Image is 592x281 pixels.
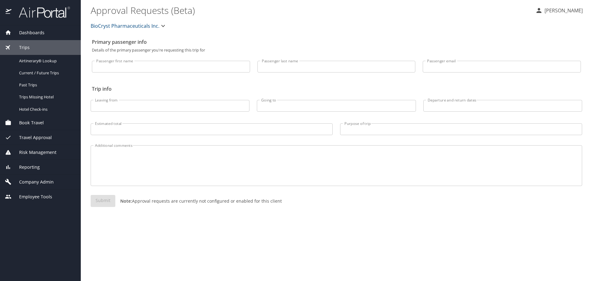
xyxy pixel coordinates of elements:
p: Approval requests are currently not configured or enabled for this client [115,198,282,204]
span: Reporting [11,164,40,171]
img: airportal-logo.png [12,6,70,18]
p: Details of the primary passenger you're requesting this trip for [92,48,581,52]
span: Trips [11,44,30,51]
span: Risk Management [11,149,56,156]
button: [PERSON_NAME] [533,5,585,16]
span: Employee Tools [11,193,52,200]
span: Book Travel [11,119,44,126]
span: Company Admin [11,179,54,185]
span: Trips Missing Hotel [19,94,73,100]
span: Past Trips [19,82,73,88]
span: Dashboards [11,29,44,36]
p: [PERSON_NAME] [543,7,583,14]
span: Airtinerary® Lookup [19,58,73,64]
h2: Trip info [92,84,581,94]
h2: Primary passenger info [92,37,581,47]
h1: Approval Requests (Beta) [91,1,530,20]
img: icon-airportal.png [6,6,12,18]
span: Current / Future Trips [19,70,73,76]
strong: Note: [120,198,132,204]
span: Travel Approval [11,134,52,141]
span: Hotel Check-ins [19,106,73,112]
span: BioCryst Pharmaceuticals Inc. [91,22,159,30]
button: BioCryst Pharmaceuticals Inc. [88,20,169,32]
